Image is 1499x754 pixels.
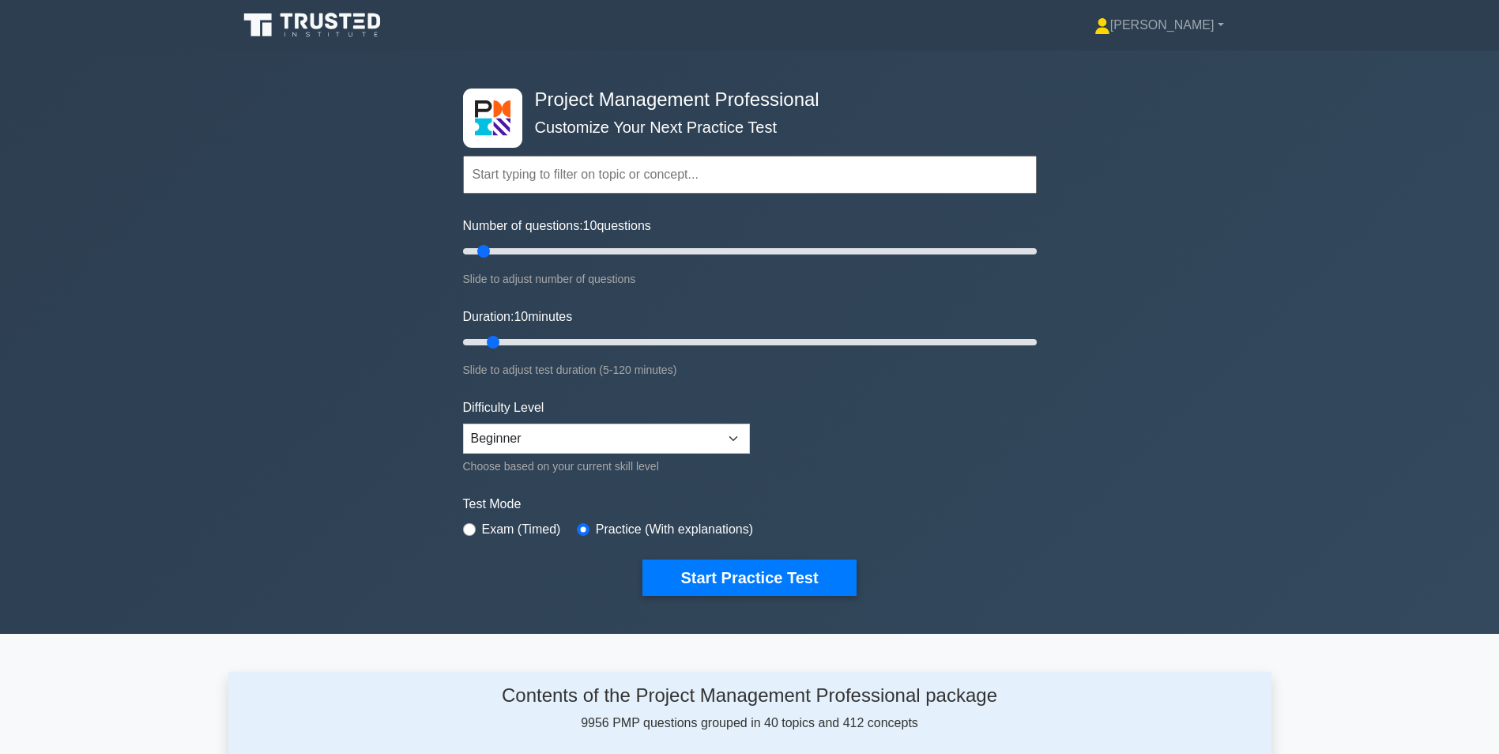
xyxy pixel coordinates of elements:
div: 9956 PMP questions grouped in 40 topics and 412 concepts [378,684,1122,733]
label: Difficulty Level [463,398,544,417]
div: Slide to adjust test duration (5-120 minutes) [463,360,1037,379]
div: Slide to adjust number of questions [463,270,1037,288]
h4: Contents of the Project Management Professional package [378,684,1122,707]
label: Number of questions: questions [463,217,651,236]
label: Duration: minutes [463,307,573,326]
span: 10 [514,310,528,323]
label: Test Mode [463,495,1037,514]
button: Start Practice Test [642,560,856,596]
a: [PERSON_NAME] [1056,9,1262,41]
label: Practice (With explanations) [596,520,753,539]
input: Start typing to filter on topic or concept... [463,156,1037,194]
div: Choose based on your current skill level [463,457,750,476]
label: Exam (Timed) [482,520,561,539]
span: 10 [583,219,597,232]
h4: Project Management Professional [529,89,959,111]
